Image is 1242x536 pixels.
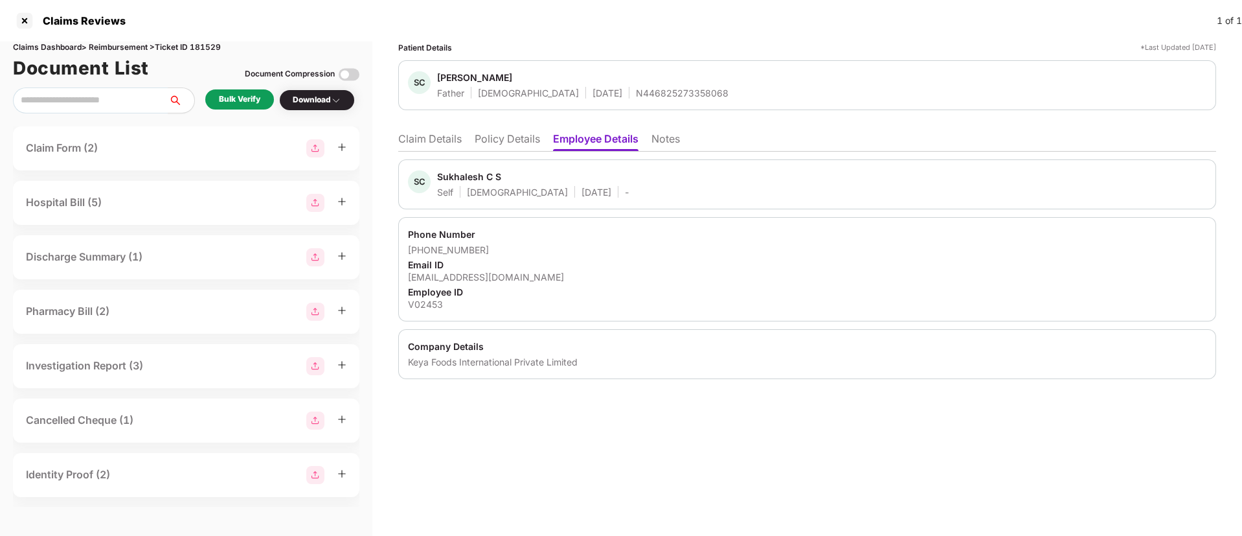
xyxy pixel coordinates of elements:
[437,71,512,84] div: [PERSON_NAME]
[337,469,346,478] span: plus
[26,194,102,211] div: Hospital Bill (5)
[475,132,540,151] li: Policy Details
[26,467,110,483] div: Identity Proof (2)
[306,194,324,212] img: svg+xml;base64,PHN2ZyBpZD0iR3JvdXBfMjg4MTMiIGRhdGEtbmFtZT0iR3JvdXAgMjg4MTMiIHhtbG5zPSJodHRwOi8vd3...
[581,186,611,198] div: [DATE]
[437,170,501,183] div: Sukhalesh C S
[306,248,324,266] img: svg+xml;base64,PHN2ZyBpZD0iR3JvdXBfMjg4MTMiIGRhdGEtbmFtZT0iR3JvdXAgMjg4MTMiIHhtbG5zPSJodHRwOi8vd3...
[437,87,464,99] div: Father
[13,41,359,54] div: Claims Dashboard > Reimbursement > Ticket ID 181529
[337,306,346,315] span: plus
[306,466,324,484] img: svg+xml;base64,PHN2ZyBpZD0iR3JvdXBfMjg4MTMiIGRhdGEtbmFtZT0iR3JvdXAgMjg4MTMiIHhtbG5zPSJodHRwOi8vd3...
[478,87,579,99] div: [DEMOGRAPHIC_DATA]
[26,412,133,428] div: Cancelled Cheque (1)
[337,415,346,424] span: plus
[1140,41,1216,54] div: *Last Updated [DATE]
[408,271,1206,283] div: [EMAIL_ADDRESS][DOMAIN_NAME]
[467,186,568,198] div: [DEMOGRAPHIC_DATA]
[13,54,149,82] h1: Document List
[306,139,324,157] img: svg+xml;base64,PHN2ZyBpZD0iR3JvdXBfMjg4MTMiIGRhdGEtbmFtZT0iR3JvdXAgMjg4MTMiIHhtbG5zPSJodHRwOi8vd3...
[553,132,638,151] li: Employee Details
[408,244,1206,256] div: [PHONE_NUMBER]
[35,14,126,27] div: Claims Reviews
[306,357,324,375] img: svg+xml;base64,PHN2ZyBpZD0iR3JvdXBfMjg4MTMiIGRhdGEtbmFtZT0iR3JvdXAgMjg4MTMiIHhtbG5zPSJodHRwOi8vd3...
[337,251,346,261] span: plus
[408,340,1206,353] div: Company Details
[408,228,1206,240] div: Phone Number
[306,412,324,430] img: svg+xml;base64,PHN2ZyBpZD0iR3JvdXBfMjg4MTMiIGRhdGEtbmFtZT0iR3JvdXAgMjg4MTMiIHhtbG5zPSJodHRwOi8vd3...
[337,197,346,206] span: plus
[408,71,431,94] div: SC
[168,95,194,106] span: search
[651,132,680,151] li: Notes
[398,41,452,54] div: Patient Details
[636,87,728,99] div: N446825273358068
[593,87,622,99] div: [DATE]
[408,286,1206,298] div: Employee ID
[293,94,341,106] div: Download
[337,143,346,152] span: plus
[306,303,324,321] img: svg+xml;base64,PHN2ZyBpZD0iR3JvdXBfMjg4MTMiIGRhdGEtbmFtZT0iR3JvdXAgMjg4MTMiIHhtbG5zPSJodHRwOi8vd3...
[26,303,109,320] div: Pharmacy Bill (2)
[26,358,143,374] div: Investigation Report (3)
[408,356,1206,368] div: Keya Foods International Private Limited
[408,298,1206,310] div: V02453
[625,186,629,198] div: -
[408,170,431,193] div: SC
[219,93,260,106] div: Bulk Verify
[26,249,142,265] div: Discharge Summary (1)
[408,259,1206,271] div: Email ID
[331,95,341,106] img: svg+xml;base64,PHN2ZyBpZD0iRHJvcGRvd24tMzJ4MzIiIHhtbG5zPSJodHRwOi8vd3d3LnczLm9yZy8yMDAwL3N2ZyIgd2...
[437,186,453,198] div: Self
[398,132,462,151] li: Claim Details
[1217,14,1242,28] div: 1 of 1
[168,87,195,113] button: search
[26,140,98,156] div: Claim Form (2)
[339,64,359,85] img: svg+xml;base64,PHN2ZyBpZD0iVG9nZ2xlLTMyeDMyIiB4bWxucz0iaHR0cDovL3d3dy53My5vcmcvMjAwMC9zdmciIHdpZH...
[337,360,346,369] span: plus
[245,68,335,80] div: Document Compression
